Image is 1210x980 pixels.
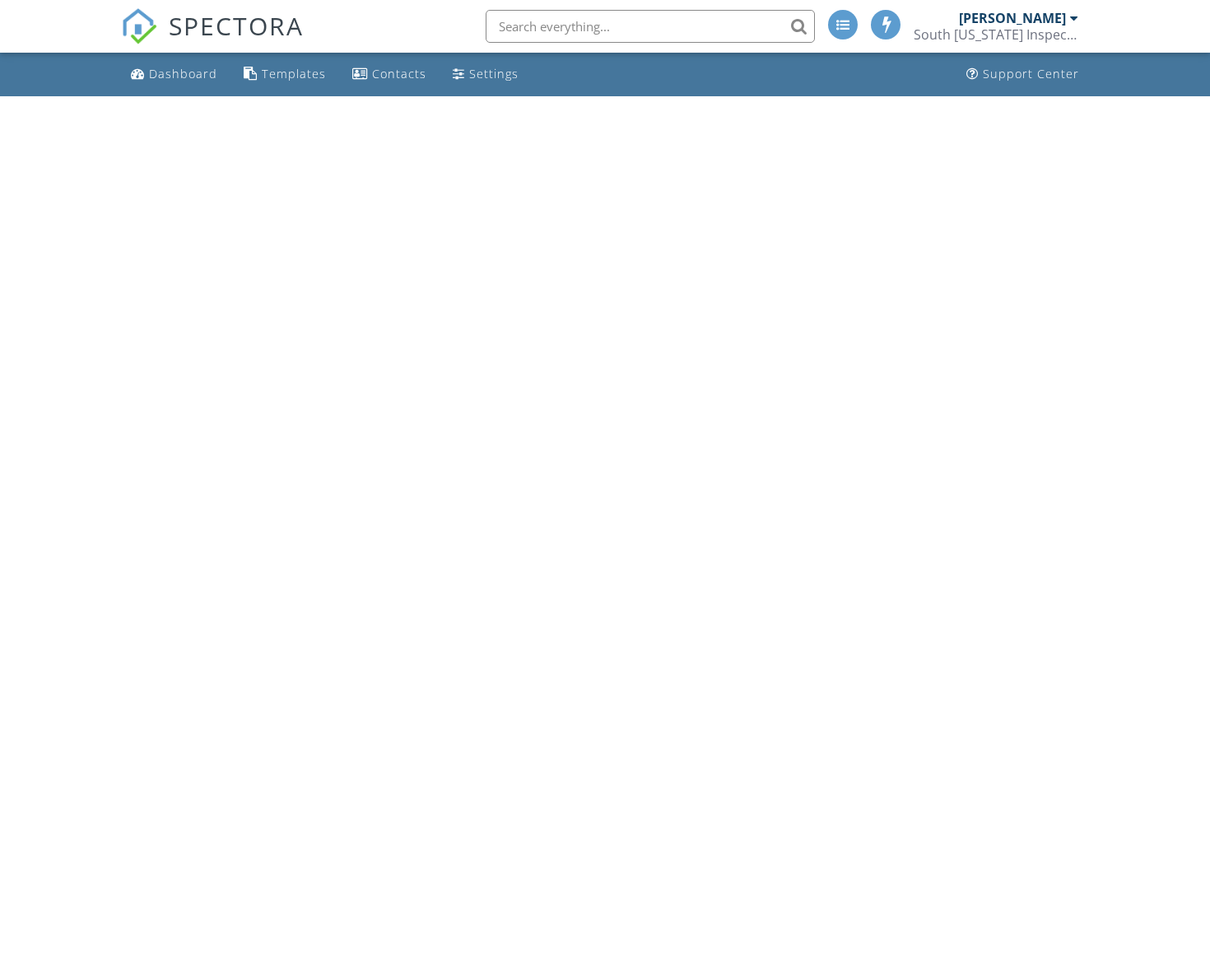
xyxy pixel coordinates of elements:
[486,10,815,43] input: Search everything...
[121,22,304,57] a: SPECTORA
[169,8,304,43] span: SPECTORA
[983,66,1079,81] div: Support Center
[446,59,525,90] a: Settings
[121,8,157,44] img: The Best Home Inspection Software - Spectora
[960,59,1086,90] a: Support Center
[469,66,519,81] div: Settings
[262,66,326,81] div: Templates
[959,10,1066,26] div: [PERSON_NAME]
[149,66,217,81] div: Dashboard
[372,66,426,81] div: Contacts
[237,59,333,90] a: Templates
[346,59,433,90] a: Contacts
[914,26,1078,43] div: South Florida Inspectors
[124,59,224,90] a: Dashboard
